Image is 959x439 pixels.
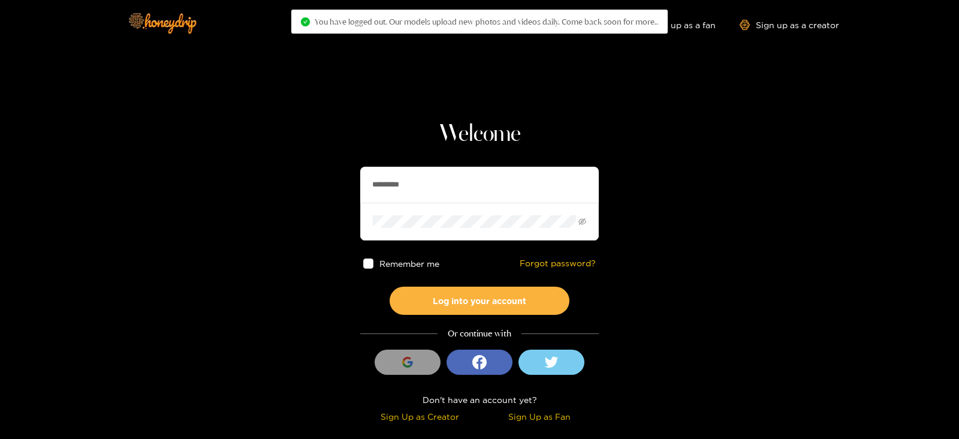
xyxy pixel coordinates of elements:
[482,410,596,423] div: Sign Up as Fan
[390,287,569,315] button: Log into your account
[301,17,310,26] span: check-circle
[315,17,658,26] span: You have logged out. Our models upload new photos and videos daily. Come back soon for more..
[379,259,439,268] span: Remember me
[740,20,839,30] a: Sign up as a creator
[360,393,599,407] div: Don't have an account yet?
[363,410,477,423] div: Sign Up as Creator
[520,258,596,269] a: Forgot password?
[578,218,586,225] span: eye-invisible
[634,20,716,30] a: Sign up as a fan
[360,120,599,149] h1: Welcome
[360,327,599,341] div: Or continue with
